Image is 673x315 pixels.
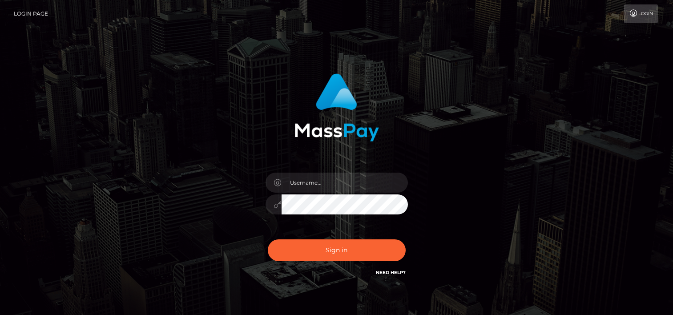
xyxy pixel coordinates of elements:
[624,4,658,23] a: Login
[282,173,408,193] input: Username...
[294,73,379,141] img: MassPay Login
[14,4,48,23] a: Login Page
[268,239,406,261] button: Sign in
[376,270,406,275] a: Need Help?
